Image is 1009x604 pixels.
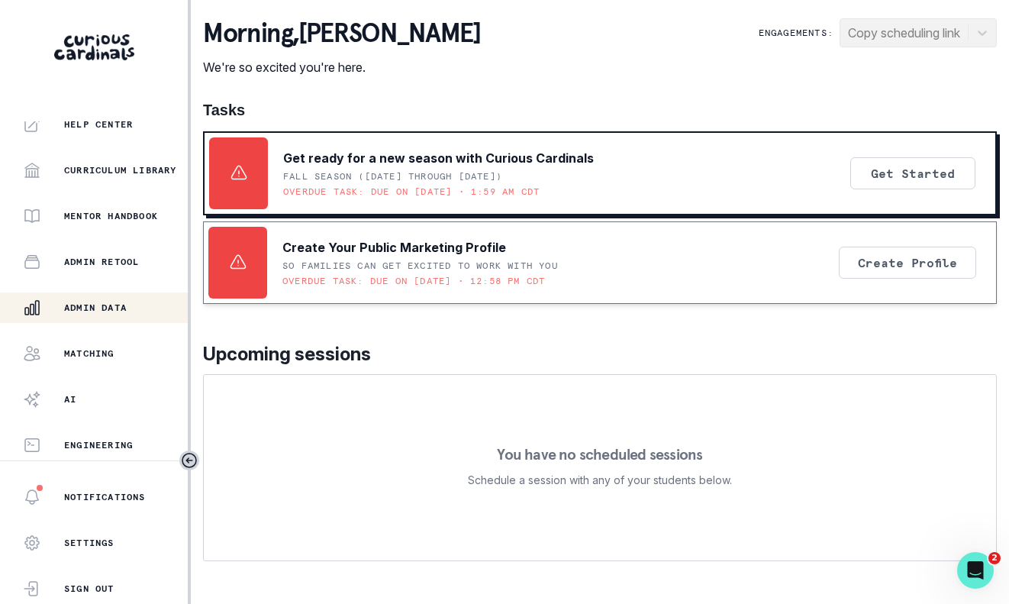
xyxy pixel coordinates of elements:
[64,439,133,451] p: Engineering
[64,583,114,595] p: Sign Out
[283,170,502,182] p: Fall Season ([DATE] through [DATE])
[957,552,994,589] iframe: Intercom live chat
[64,210,158,222] p: Mentor Handbook
[64,393,76,405] p: AI
[64,347,114,360] p: Matching
[203,18,480,49] p: morning , [PERSON_NAME]
[64,491,146,503] p: Notifications
[203,341,997,368] p: Upcoming sessions
[203,58,480,76] p: We're so excited you're here.
[64,537,114,549] p: Settings
[64,302,127,314] p: Admin Data
[64,256,139,268] p: Admin Retool
[850,157,975,189] button: Get Started
[988,552,1001,564] span: 2
[64,118,133,131] p: Help Center
[64,164,177,176] p: Curriculum Library
[283,186,540,198] p: Overdue task: Due on [DATE] • 1:59 AM CDT
[54,34,134,60] img: Curious Cardinals Logo
[179,451,199,470] button: Toggle sidebar
[283,149,594,167] p: Get ready for a new season with Curious Cardinals
[203,101,997,119] h1: Tasks
[282,238,506,257] p: Create Your Public Marketing Profile
[497,447,702,462] p: You have no scheduled sessions
[282,260,558,272] p: SO FAMILIES CAN GET EXCITED TO WORK WITH YOU
[839,247,976,279] button: Create Profile
[282,275,545,287] p: Overdue task: Due on [DATE] • 12:58 PM CDT
[468,471,732,489] p: Schedule a session with any of your students below.
[759,27,833,39] p: Engagements:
